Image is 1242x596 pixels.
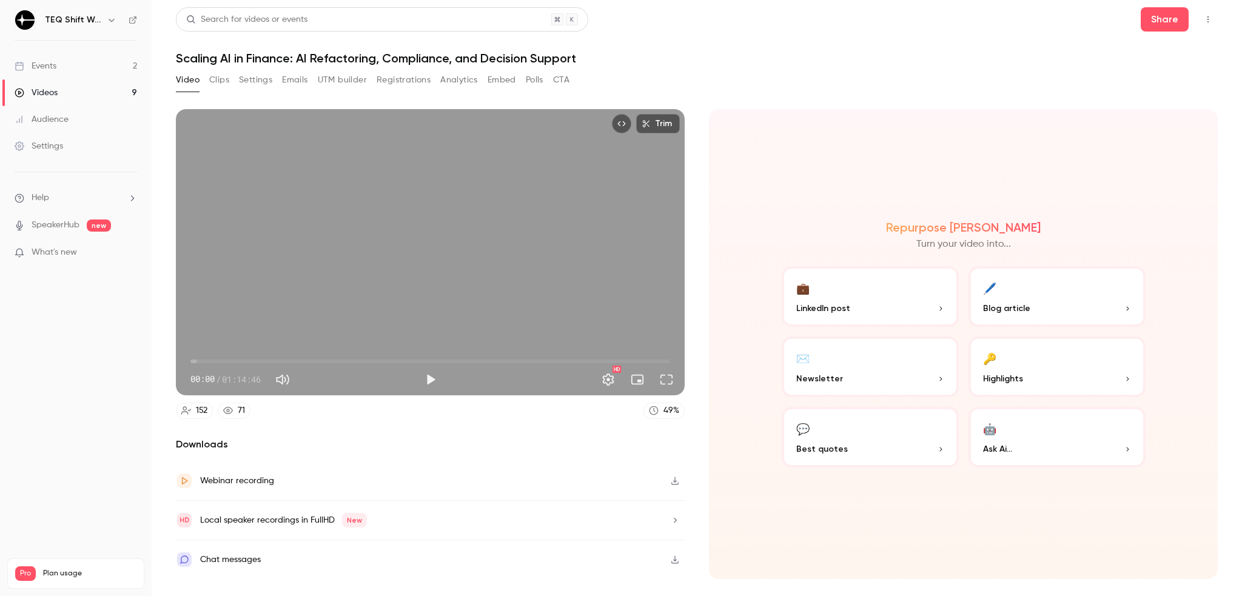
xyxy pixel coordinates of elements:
h6: TEQ Shift Webinars [45,14,102,26]
div: 00:00 [190,373,261,386]
span: Best quotes [796,443,848,455]
div: 💼 [796,278,810,297]
div: Search for videos or events [186,13,307,26]
a: SpeakerHub [32,219,79,232]
span: Blog article [983,302,1030,315]
button: Video [176,70,200,90]
button: Top Bar Actions [1198,10,1218,29]
span: Highlights [983,372,1023,385]
button: Polls [526,70,543,90]
button: Embed video [612,114,631,133]
button: Embed [488,70,516,90]
div: ✉️ [796,349,810,367]
button: 🖊️Blog article [968,266,1146,327]
div: Chat messages [200,552,261,567]
a: 49% [643,403,685,419]
span: 01:14:46 [222,373,261,386]
a: 71 [218,403,250,419]
div: Videos [15,87,58,99]
div: Webinar recording [200,474,274,488]
button: Settings [596,367,620,392]
span: LinkedIn post [796,302,850,315]
div: HD [613,366,621,373]
div: 🖊️ [983,278,996,297]
div: 49 % [663,404,679,417]
p: Turn your video into... [916,237,1011,252]
div: Events [15,60,56,72]
button: CTA [553,70,569,90]
button: Emails [282,70,307,90]
li: help-dropdown-opener [15,192,137,204]
div: 💬 [796,419,810,438]
button: 💼LinkedIn post [782,266,959,327]
button: 💬Best quotes [782,407,959,467]
a: 152 [176,403,213,419]
button: Mute [270,367,295,392]
button: UTM builder [318,70,367,90]
div: Audience [15,113,69,126]
button: Settings [239,70,272,90]
h2: Downloads [176,437,685,452]
button: 🔑Highlights [968,337,1146,397]
div: 152 [196,404,207,417]
span: Newsletter [796,372,843,385]
span: new [87,219,111,232]
span: / [216,373,221,386]
button: Trim [636,114,680,133]
span: Pro [15,566,36,581]
span: What's new [32,246,77,259]
button: Share [1141,7,1189,32]
button: 🤖Ask Ai... [968,407,1146,467]
button: Full screen [654,367,679,392]
h1: Scaling AI in Finance: AI Refactoring, Compliance, and Decision Support [176,51,1218,65]
span: Plan usage [43,569,136,578]
div: 🔑 [983,349,996,367]
span: 00:00 [190,373,215,386]
iframe: Noticeable Trigger [123,247,137,258]
span: Help [32,192,49,204]
div: 🤖 [983,419,996,438]
button: Turn on miniplayer [625,367,650,392]
div: Local speaker recordings in FullHD [200,513,367,527]
button: Clips [209,70,229,90]
button: ✉️Newsletter [782,337,959,397]
button: Analytics [440,70,478,90]
button: Play [418,367,443,392]
div: Settings [15,140,63,152]
h2: Repurpose [PERSON_NAME] [886,220,1041,235]
span: New [342,513,367,527]
button: Registrations [377,70,431,90]
img: TEQ Shift Webinars [15,10,35,30]
div: 71 [238,404,245,417]
span: Ask Ai... [983,443,1012,455]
